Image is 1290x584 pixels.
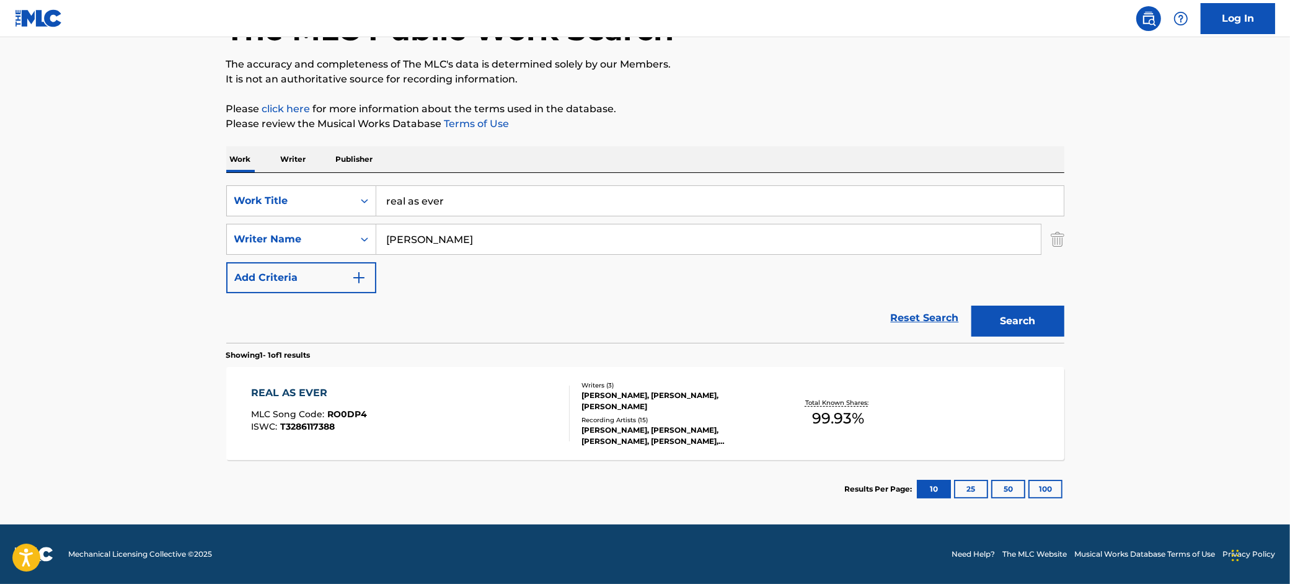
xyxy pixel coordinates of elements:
span: T3286117388 [280,421,335,432]
div: Work Title [234,193,346,208]
a: Log In [1201,3,1275,34]
div: Writer Name [234,232,346,247]
img: logo [15,547,53,562]
span: ISWC : [251,421,280,432]
iframe: Chat Widget [1228,524,1290,584]
span: MLC Song Code : [251,409,327,420]
button: Add Criteria [226,262,376,293]
button: 10 [917,480,951,498]
p: Please for more information about the terms used in the database. [226,102,1064,117]
img: search [1141,11,1156,26]
p: Writer [277,146,310,172]
span: Mechanical Licensing Collective © 2025 [68,549,212,560]
a: Need Help? [952,549,995,560]
form: Search Form [226,185,1064,343]
p: Showing 1 - 1 of 1 results [226,350,311,361]
div: [PERSON_NAME], [PERSON_NAME], [PERSON_NAME] [581,390,769,412]
img: Delete Criterion [1051,224,1064,255]
div: Help [1169,6,1193,31]
div: Recording Artists ( 15 ) [581,415,769,425]
p: Results Per Page: [845,484,916,495]
img: 9d2ae6d4665cec9f34b9.svg [351,270,366,285]
span: RO0DP4 [327,409,367,420]
a: Reset Search [885,304,965,332]
p: It is not an authoritative source for recording information. [226,72,1064,87]
button: Search [971,306,1064,337]
button: 25 [954,480,988,498]
p: Please review the Musical Works Database [226,117,1064,131]
a: The MLC Website [1002,549,1067,560]
div: [PERSON_NAME], [PERSON_NAME], [PERSON_NAME], [PERSON_NAME], [PERSON_NAME] [581,425,769,447]
button: 100 [1028,480,1062,498]
p: The accuracy and completeness of The MLC's data is determined solely by our Members. [226,57,1064,72]
img: help [1173,11,1188,26]
p: Publisher [332,146,377,172]
div: REAL AS EVER [251,386,367,400]
p: Work [226,146,255,172]
a: REAL AS EVERMLC Song Code:RO0DP4ISWC:T3286117388Writers (3)[PERSON_NAME], [PERSON_NAME], [PERSON_... [226,367,1064,460]
img: MLC Logo [15,9,63,27]
a: Musical Works Database Terms of Use [1074,549,1215,560]
a: Public Search [1136,6,1161,31]
a: click here [262,103,311,115]
a: Privacy Policy [1222,549,1275,560]
p: Total Known Shares: [805,398,872,407]
span: 99.93 % [812,407,864,430]
a: Terms of Use [442,118,510,130]
div: Writers ( 3 ) [581,381,769,390]
button: 50 [991,480,1025,498]
div: Drag [1232,537,1239,574]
